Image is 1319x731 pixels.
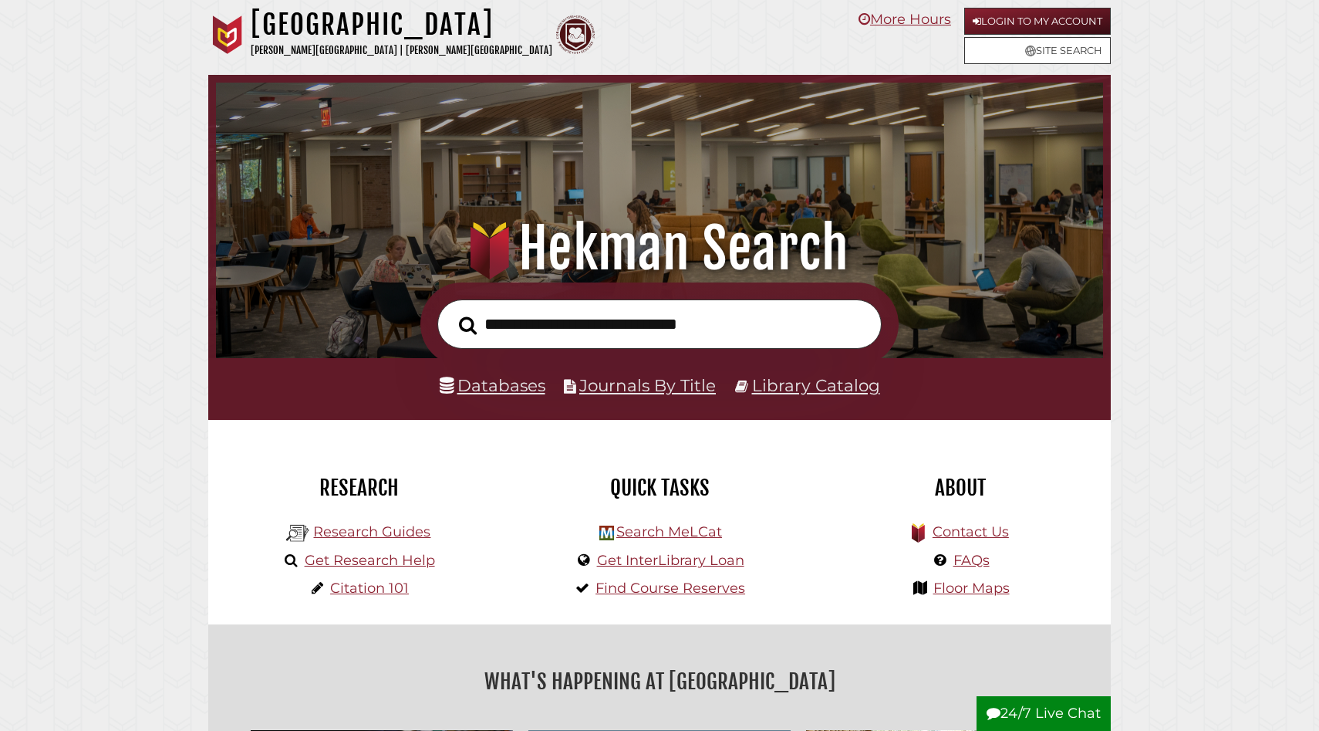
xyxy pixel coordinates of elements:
[459,316,477,335] i: Search
[220,664,1099,699] h2: What's Happening at [GEOGRAPHIC_DATA]
[521,475,798,501] h2: Quick Tasks
[451,312,484,340] button: Search
[208,15,247,54] img: Calvin University
[556,15,595,54] img: Calvin Theological Seminary
[313,523,430,540] a: Research Guides
[933,523,1009,540] a: Contact Us
[953,552,990,569] a: FAQs
[595,580,745,597] a: Find Course Reserves
[579,375,716,395] a: Journals By Title
[220,475,498,501] h2: Research
[599,526,614,540] img: Hekman Library Logo
[964,8,1111,35] a: Login to My Account
[616,523,722,540] a: Search MeLCat
[859,11,951,28] a: More Hours
[236,215,1084,283] h1: Hekman Search
[752,375,880,395] a: Library Catalog
[330,580,409,597] a: Citation 101
[251,42,552,59] p: [PERSON_NAME][GEOGRAPHIC_DATA] | [PERSON_NAME][GEOGRAPHIC_DATA]
[933,580,1010,597] a: Floor Maps
[597,552,744,569] a: Get InterLibrary Loan
[251,8,552,42] h1: [GEOGRAPHIC_DATA]
[440,375,545,395] a: Databases
[964,37,1111,64] a: Site Search
[821,475,1099,501] h2: About
[286,522,309,545] img: Hekman Library Logo
[305,552,435,569] a: Get Research Help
